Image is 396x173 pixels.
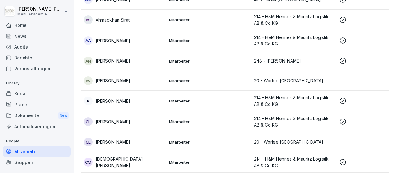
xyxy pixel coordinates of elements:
a: Pfade [3,99,71,110]
a: Kurse [3,88,71,99]
a: Veranstaltungen [3,63,71,74]
p: [DEMOGRAPHIC_DATA][PERSON_NAME] [96,156,164,169]
p: 20 - Worlee [GEOGRAPHIC_DATA] [254,77,334,84]
p: [PERSON_NAME] Pacyna [17,6,62,12]
p: 214 - H&M Hennes & Mauritz Logistik AB & Co KG [254,115,334,128]
p: 20 - Worlee [GEOGRAPHIC_DATA] [254,139,334,145]
a: News [3,31,71,41]
p: Mitarbeiter [169,159,249,165]
p: [PERSON_NAME] [96,119,130,125]
p: 214 - H&M Hennes & Mauritz Logistik AB & Co KG [254,34,334,47]
p: [PERSON_NAME] [96,77,130,84]
div: CL [84,138,93,146]
p: 214 - H&M Hennes & Mauritz Logistik AB & Co KG [254,156,334,169]
div: CL [84,117,93,126]
p: Menü Akademie [17,12,62,16]
a: Gruppen [3,157,71,168]
p: Mitarbeiter [169,58,249,64]
p: Mitarbeiter [169,78,249,84]
div: AS [84,15,93,24]
p: [PERSON_NAME] [96,98,130,104]
p: [PERSON_NAME] [96,139,130,145]
div: AN [84,57,93,65]
div: AV [84,76,93,85]
a: Berichte [3,52,71,63]
a: DokumenteNew [3,110,71,121]
p: Mitarbeiter [169,17,249,23]
div: AA [84,36,93,45]
div: CM [84,158,93,167]
div: B [84,97,93,105]
a: Home [3,20,71,31]
p: People [3,136,71,146]
p: 248 - [PERSON_NAME] [254,58,334,64]
div: New [58,112,69,119]
p: Mitarbeiter [169,139,249,145]
p: Mitarbeiter [169,38,249,43]
p: Mitarbeiter [169,98,249,104]
p: Mitarbeiter [169,119,249,124]
p: Library [3,78,71,88]
p: [PERSON_NAME] [96,37,130,44]
a: Mitarbeiter [3,146,71,157]
p: [PERSON_NAME] [96,58,130,64]
a: Audits [3,41,71,52]
p: Ahmadkhan Sirat [96,17,130,23]
p: 214 - H&M Hennes & Mauritz Logistik AB & Co KG [254,94,334,107]
p: 214 - H&M Hennes & Mauritz Logistik AB & Co KG [254,13,334,26]
div: Dokumente [3,110,71,121]
a: Automatisierungen [3,121,71,132]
